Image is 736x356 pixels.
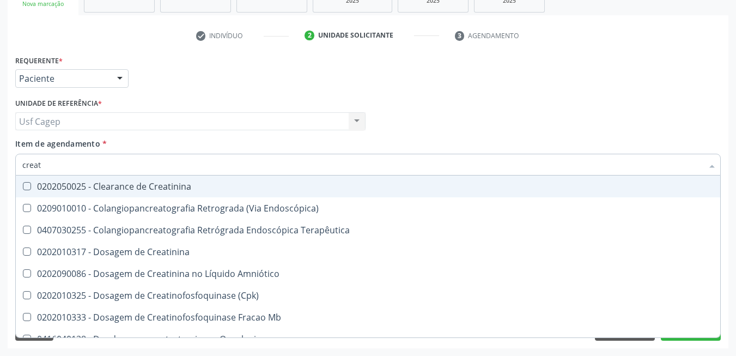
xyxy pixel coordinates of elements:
div: 0202010333 - Dosagem de Creatinofosfoquinase Fracao Mb [22,313,714,322]
label: Unidade de referência [15,95,102,112]
div: 0202090086 - Dosagem de Creatinina no Líquido Amniótico [22,269,714,278]
span: Item de agendamento [15,138,100,149]
span: Paciente [19,73,106,84]
div: Unidade solicitante [318,31,393,40]
div: 0202050025 - Clearance de Creatinina [22,182,714,191]
div: 0416040128 - Duodenopancreatectomia em Oncologia [22,335,714,343]
div: 0202010317 - Dosagem de Creatinina [22,248,714,256]
div: 0407030255 - Colangiopancreatografia Retrógrada Endoscópica Terapêutica [22,226,714,234]
div: 0209010010 - Colangiopancreatografia Retrograda (Via Endoscópica) [22,204,714,213]
label: Requerente [15,52,63,69]
div: 2 [305,31,314,40]
input: Buscar por procedimentos [22,154,703,176]
div: 0202010325 - Dosagem de Creatinofosfoquinase (Cpk) [22,291,714,300]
